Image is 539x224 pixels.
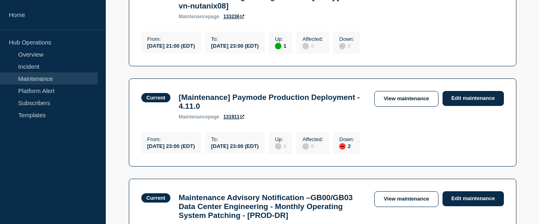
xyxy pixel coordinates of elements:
[443,91,504,106] a: Edit maintenance
[211,36,259,42] p: To :
[178,93,366,111] h3: [Maintenance] Paymode Production Deployment - 4.11.0
[147,95,166,101] div: Current
[302,36,323,42] p: Affected :
[147,42,195,49] div: [DATE] 21:00 (EDT)
[223,114,244,120] a: 131911
[178,114,208,120] span: maintenance
[339,136,354,142] p: Down :
[275,136,286,142] p: Up :
[147,136,195,142] p: From :
[275,42,286,49] div: 1
[275,142,286,150] div: 0
[302,42,323,49] div: 0
[374,91,438,107] a: View maintenance
[443,191,504,206] a: Edit maintenance
[178,14,208,19] span: maintenance
[147,142,195,149] div: [DATE] 23:00 (EDT)
[275,43,281,49] div: up
[339,42,354,49] div: 0
[178,14,219,19] p: page
[211,136,259,142] p: To :
[302,136,323,142] p: Affected :
[339,36,354,42] p: Down :
[275,36,286,42] p: Up :
[178,193,366,220] h3: Maintenance Advisory Notification –GB00/GB03 Data Center Engineering - Monthly Operating System P...
[178,114,219,120] p: page
[275,143,281,150] div: disabled
[147,195,166,201] div: Current
[147,36,195,42] p: From :
[211,142,259,149] div: [DATE] 23:00 (EDT)
[339,142,354,150] div: 2
[339,43,346,49] div: disabled
[302,143,309,150] div: disabled
[374,191,438,207] a: View maintenance
[211,42,259,49] div: [DATE] 23:00 (EDT)
[223,14,244,19] a: 133236
[339,143,346,150] div: down
[302,43,309,49] div: disabled
[302,142,323,150] div: 0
